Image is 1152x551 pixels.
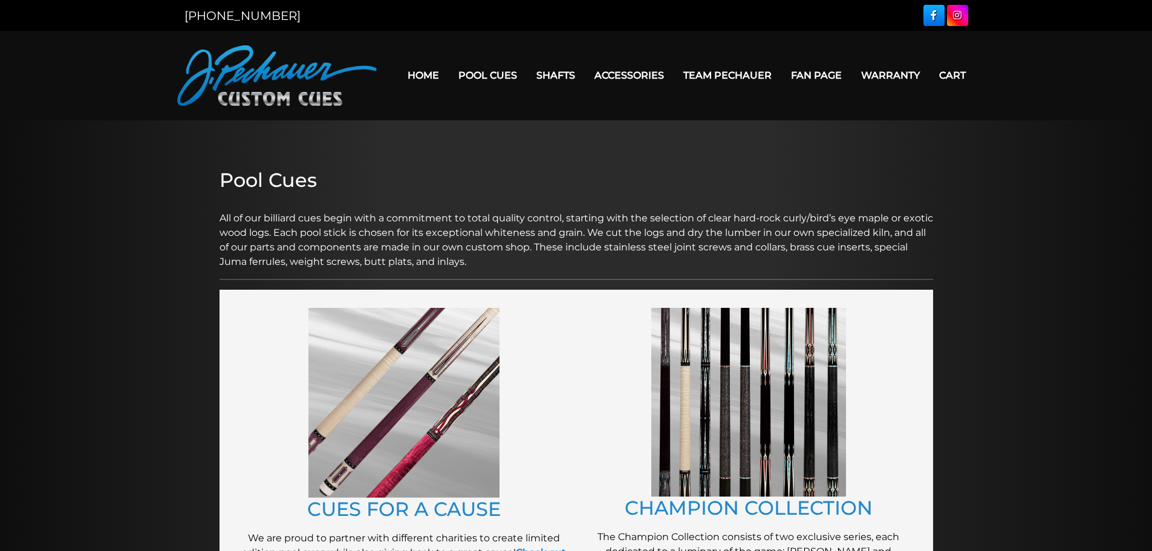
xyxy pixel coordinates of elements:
[398,60,449,91] a: Home
[585,60,674,91] a: Accessories
[625,496,873,520] a: CHAMPION COLLECTION
[307,497,501,521] a: CUES FOR A CAUSE
[220,197,933,269] p: All of our billiard cues begin with a commitment to total quality control, starting with the sele...
[449,60,527,91] a: Pool Cues
[184,8,301,23] a: [PHONE_NUMBER]
[674,60,781,91] a: Team Pechauer
[851,60,929,91] a: Warranty
[527,60,585,91] a: Shafts
[929,60,975,91] a: Cart
[220,169,933,192] h2: Pool Cues
[177,45,377,106] img: Pechauer Custom Cues
[781,60,851,91] a: Fan Page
